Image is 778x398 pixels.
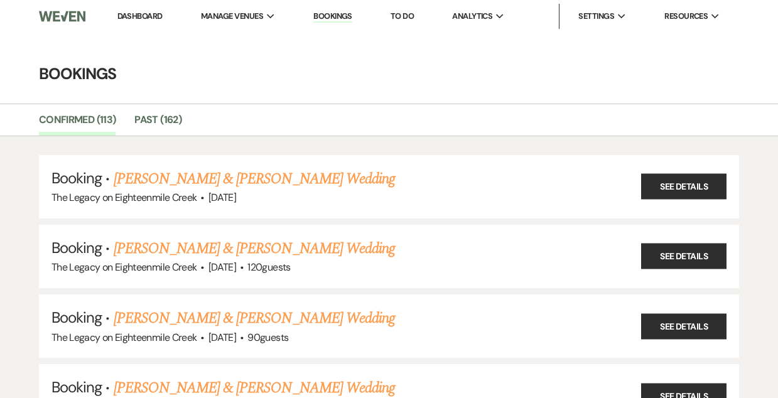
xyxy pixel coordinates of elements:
[51,191,197,204] span: The Legacy on Eighteenmile Creek
[247,261,290,274] span: 120 guests
[51,168,102,188] span: Booking
[391,11,414,21] a: To Do
[208,261,236,274] span: [DATE]
[641,174,727,200] a: See Details
[578,10,614,23] span: Settings
[134,112,181,136] a: Past (162)
[452,10,492,23] span: Analytics
[114,168,395,190] a: [PERSON_NAME] & [PERSON_NAME] Wedding
[51,238,102,257] span: Booking
[208,191,236,204] span: [DATE]
[114,307,395,330] a: [PERSON_NAME] & [PERSON_NAME] Wedding
[313,11,352,23] a: Bookings
[117,11,163,21] a: Dashboard
[114,237,395,260] a: [PERSON_NAME] & [PERSON_NAME] Wedding
[208,331,236,344] span: [DATE]
[51,377,102,397] span: Booking
[641,244,727,269] a: See Details
[39,3,85,30] img: Weven Logo
[51,308,102,327] span: Booking
[51,261,197,274] span: The Legacy on Eighteenmile Creek
[39,112,116,136] a: Confirmed (113)
[201,10,263,23] span: Manage Venues
[664,10,708,23] span: Resources
[641,313,727,339] a: See Details
[247,331,288,344] span: 90 guests
[51,331,197,344] span: The Legacy on Eighteenmile Creek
